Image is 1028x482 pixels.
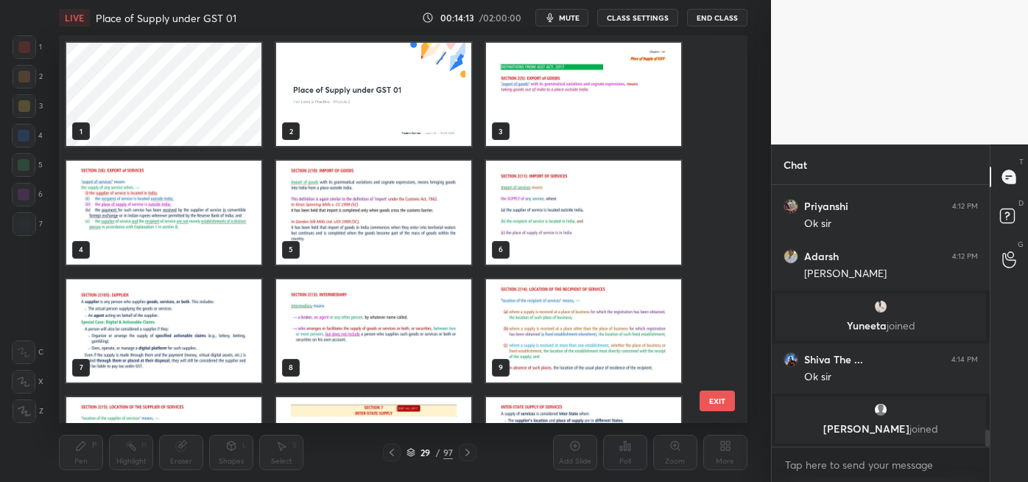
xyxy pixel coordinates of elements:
div: 4:12 PM [952,202,978,211]
div: Z [13,399,43,423]
div: 6 [12,183,43,206]
img: e858941c-a431-11f0-b015-6e4652aeebb1.jpg [276,43,471,146]
div: grid [772,185,990,447]
span: joined [887,318,915,332]
img: ef9a598e6f2a4b97899f4d365c13e0b5.jpg [784,352,798,367]
button: EXIT [700,391,735,411]
div: 3 [13,94,43,118]
img: 1759920180EGL1CV.pdf [486,161,681,264]
img: 1759920180EGL1CV.pdf [276,161,471,264]
p: D [1018,198,1024,209]
button: CLASS SETTINGS [597,9,678,27]
img: 1759920180EGL1CV.pdf [66,161,261,264]
div: Ok sir [804,217,978,231]
h6: Adarsh [804,250,839,263]
h4: Place of Supply under GST 01 [96,11,236,25]
span: joined [909,422,938,436]
img: 1759920180EGL1CV.pdf [276,279,471,383]
div: / [436,448,440,457]
img: 1759920180EGL1CV.pdf [486,43,681,146]
div: 4:14 PM [951,355,978,364]
p: Chat [772,145,819,184]
img: 1759920180EGL1CV.pdf [486,279,681,383]
img: default.png [873,402,888,417]
div: 1 [13,35,42,59]
p: Yuneeta [784,320,977,332]
p: [PERSON_NAME] [784,423,977,435]
div: Ok sir [804,370,978,385]
div: 4:12 PM [952,252,978,261]
div: [PERSON_NAME] [804,267,978,282]
div: grid [59,35,722,423]
img: 8e25153830c54de2a181387e72876ba3.jpg [784,249,798,264]
img: 1759920180EGL1CV.pdf [66,279,261,383]
div: 29 [418,448,433,457]
div: 2 [13,65,43,88]
span: mute [559,13,580,23]
div: C [12,340,43,364]
div: 97 [443,446,453,459]
button: mute [535,9,588,27]
div: X [12,370,43,394]
div: 4 [12,124,43,147]
button: End Class [687,9,747,27]
h6: Priyanshi [804,200,848,213]
p: T [1019,156,1024,167]
p: G [1018,239,1024,250]
img: 8393191baa6c416cb4ea5cdf1baffd36.jpg [873,299,888,314]
div: 7 [13,212,43,236]
img: 3d48b2e1061f4697bfa1d74733804c27.jpg [784,199,798,214]
div: LIVE [59,9,90,27]
h6: Shiva The ... [804,353,863,366]
div: 5 [12,153,43,177]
